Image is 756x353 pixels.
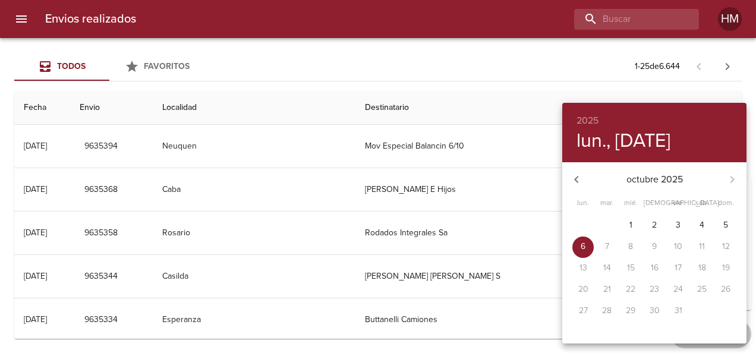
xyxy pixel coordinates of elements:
[577,112,598,129] button: 2025
[700,219,704,231] p: 4
[591,172,718,187] p: octubre 2025
[667,215,689,237] button: 3
[691,215,713,237] button: 4
[676,219,681,231] p: 3
[620,197,641,209] span: mié.
[572,237,594,258] button: 6
[667,197,689,209] span: vie.
[715,215,736,237] button: 5
[644,197,665,209] span: [DEMOGRAPHIC_DATA].
[723,219,728,231] p: 5
[691,197,713,209] span: sáb.
[620,215,641,237] button: 1
[644,215,665,237] button: 2
[577,129,670,153] button: lun., [DATE]
[572,197,594,209] span: lun.
[629,219,632,231] p: 1
[581,241,585,253] p: 6
[652,219,657,231] p: 2
[715,197,736,209] span: dom.
[596,197,618,209] span: mar.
